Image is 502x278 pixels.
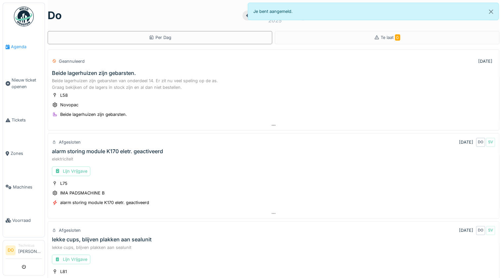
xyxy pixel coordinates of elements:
[18,243,42,257] li: [PERSON_NAME]
[13,184,42,190] span: Machines
[52,166,90,176] div: Lijn Vrijgave
[52,236,151,243] div: lekke cups, blijven plakken aan sealunit
[3,63,45,103] a: Nieuw ticket openen
[48,9,62,22] h1: do
[476,138,485,147] div: DO
[6,245,16,255] li: DO
[60,190,105,196] div: IMA PADSMACHINE B
[59,227,81,233] div: Afgesloten
[12,117,42,123] span: Tickets
[18,243,42,248] div: Technicus
[486,226,495,235] div: SV
[14,7,34,26] img: Badge_color-CXgf-gQk.svg
[11,44,42,50] span: Agenda
[52,156,495,162] div: elektriciteit
[6,243,42,259] a: DO Technicus[PERSON_NAME]
[12,77,42,89] span: Nieuw ticket openen
[381,35,400,40] span: Te laat
[52,244,495,251] div: lekke cups, blijven plakken aan sealunit
[11,150,42,156] span: Zones
[52,255,90,264] div: Lijn Vrijgave
[149,34,171,41] div: Per Dag
[3,137,45,170] a: Zones
[476,226,485,235] div: DO
[52,70,136,76] div: Beide lagerhuizen zijn gebarsten.
[60,111,127,118] div: Beide lagerhuizen zijn gebarsten.
[3,103,45,137] a: Tickets
[459,139,473,145] div: [DATE]
[59,139,81,145] div: Afgesloten
[3,204,45,237] a: Voorraad
[60,102,78,108] div: Novopac
[478,58,492,64] div: [DATE]
[248,3,499,20] div: Je bent aangemeld.
[483,3,498,20] button: Close
[52,78,495,90] div: Beide lagerhuizen zijn gebarsten van onderdeel 14. Er zit nu veel speling op de as. Graag bekijke...
[60,180,67,187] div: L75
[12,217,42,224] span: Voorraad
[60,268,67,275] div: L81
[60,199,149,206] div: alarm storing module K170 eletr. geactiveerd
[59,58,85,64] div: Geannuleerd
[459,227,473,233] div: [DATE]
[3,30,45,63] a: Agenda
[268,17,282,24] div: 2025
[486,138,495,147] div: SV
[3,170,45,204] a: Machines
[395,34,400,41] span: 0
[60,92,68,98] div: L58
[52,148,163,155] div: alarm storing module K170 eletr. geactiveerd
